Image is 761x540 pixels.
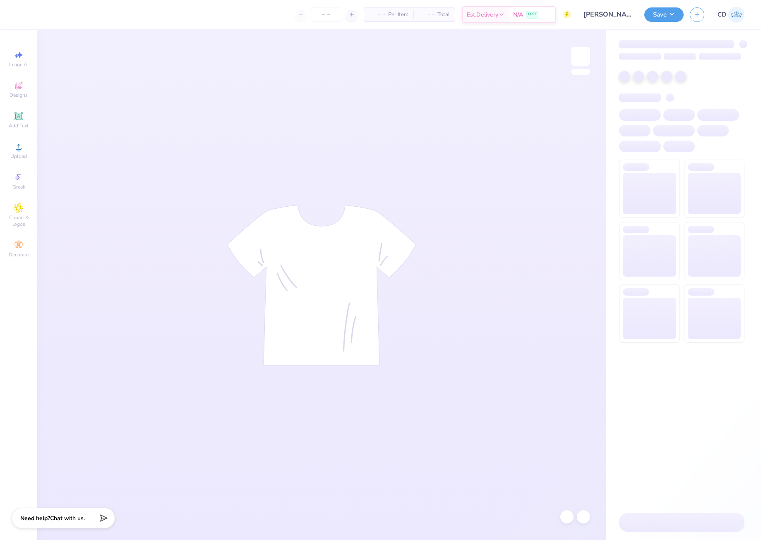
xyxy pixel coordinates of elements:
[718,10,726,19] span: CD
[9,61,29,68] span: Image AI
[528,12,537,17] span: FREE
[418,10,435,19] span: – –
[9,122,29,129] span: Add Text
[50,514,85,522] span: Chat with us.
[728,7,744,23] img: Cedric Diasanta
[644,7,684,22] button: Save
[718,7,744,23] a: CD
[227,205,416,366] img: tee-skeleton.svg
[310,7,342,22] input: – –
[10,92,28,98] span: Designs
[388,10,408,19] span: Per Item
[10,153,27,160] span: Upload
[4,214,33,227] span: Clipart & logos
[577,6,638,23] input: Untitled Design
[513,10,523,19] span: N/A
[369,10,386,19] span: – –
[20,514,50,522] strong: Need help?
[9,251,29,258] span: Decorate
[437,10,450,19] span: Total
[467,10,498,19] span: Est. Delivery
[12,184,25,190] span: Greek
